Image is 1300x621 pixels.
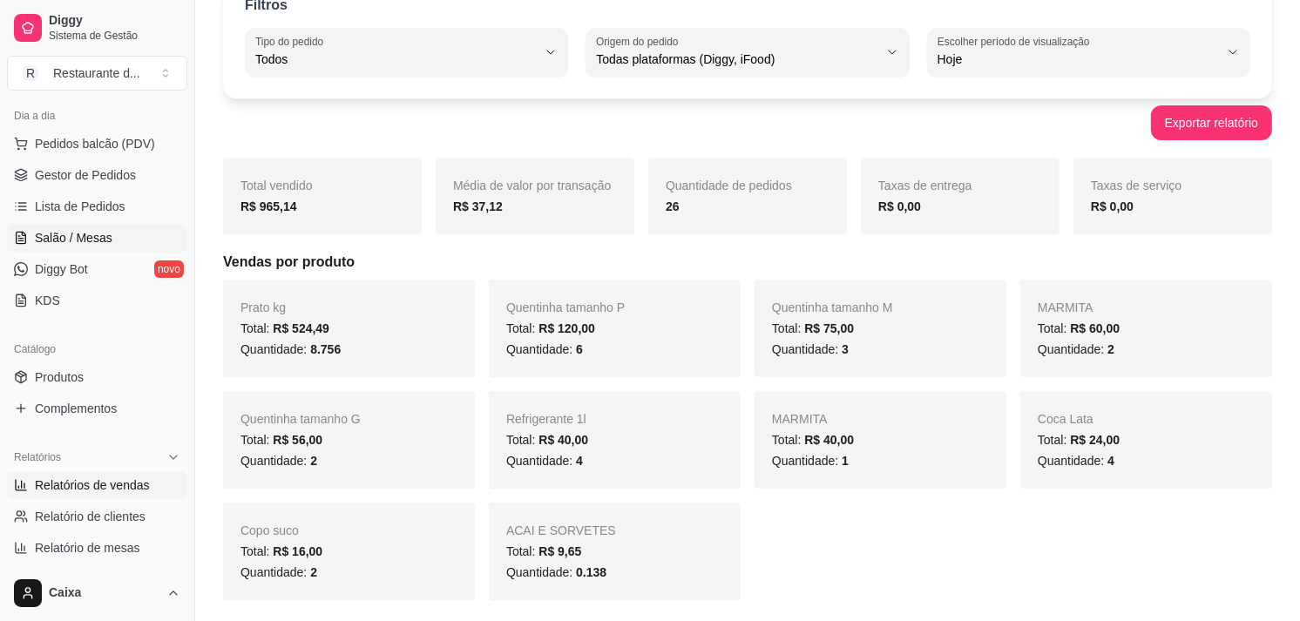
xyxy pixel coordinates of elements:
label: Escolher período de visualização [938,34,1095,49]
strong: 26 [666,199,680,213]
span: Complementos [35,400,117,417]
span: R$ 75,00 [804,321,854,335]
span: Total vendido [240,179,313,192]
span: Quentinha tamanho G [240,412,361,426]
span: 0.138 [576,565,606,579]
span: Pedidos balcão (PDV) [35,135,155,152]
a: Produtos [7,363,187,391]
span: Copo suco [240,523,299,537]
span: R$ 24,00 [1070,433,1120,447]
span: R$ 524,49 [273,321,329,335]
span: R$ 40,00 [804,433,854,447]
span: Gestor de Pedidos [35,166,136,184]
span: Total: [772,321,854,335]
strong: R$ 37,12 [453,199,503,213]
div: Restaurante d ... [53,64,140,82]
span: Total: [1038,321,1120,335]
span: Total: [240,321,329,335]
span: MARMITA [1038,300,1093,314]
span: R$ 16,00 [273,544,322,558]
span: Quantidade: [240,565,317,579]
span: Quentinha tamanho M [772,300,893,314]
span: Hoje [938,51,1219,68]
span: Taxas de serviço [1091,179,1182,192]
span: R$ 40,00 [538,433,588,447]
div: Catálogo [7,335,187,363]
button: Pedidos balcão (PDV) [7,130,187,158]
span: Quentinha tamanho P [506,300,625,314]
span: Quantidade: [506,342,583,356]
span: R [22,64,39,82]
span: 8.756 [310,342,341,356]
a: Diggy Botnovo [7,255,187,283]
strong: R$ 0,00 [878,199,921,213]
span: R$ 60,00 [1070,321,1120,335]
span: R$ 56,00 [273,433,322,447]
button: Origem do pedidoTodas plataformas (Diggy, iFood) [586,28,909,77]
button: Tipo do pedidoTodos [245,28,568,77]
a: KDS [7,287,187,314]
span: 1 [842,454,849,468]
span: Quantidade: [772,454,849,468]
a: Relatório de clientes [7,503,187,530]
span: Relatório de clientes [35,508,146,525]
span: 4 [576,454,583,468]
span: 2 [1107,342,1114,356]
a: Relatório de mesas [7,534,187,562]
h5: Vendas por produto [223,252,1272,273]
span: Refrigerante 1l [506,412,586,426]
span: Total: [240,433,322,447]
label: Tipo do pedido [255,34,329,49]
a: Relatórios de vendas [7,471,187,499]
a: DiggySistema de Gestão [7,7,187,49]
span: 2 [310,454,317,468]
span: Média de valor por transação [453,179,611,192]
button: Select a team [7,56,187,91]
span: Caixa [49,585,159,601]
span: Total: [506,544,581,558]
span: Quantidade: [240,454,317,468]
span: Taxas de entrega [878,179,972,192]
span: Salão / Mesas [35,229,112,246]
strong: R$ 0,00 [1091,199,1134,213]
span: Quantidade: [1038,342,1114,356]
strong: R$ 965,14 [240,199,297,213]
span: Relatório de mesas [35,539,140,557]
span: Diggy Bot [35,260,88,278]
a: Lista de Pedidos [7,192,187,220]
span: Todas plataformas (Diggy, iFood) [596,51,877,68]
span: Quantidade: [772,342,849,356]
span: Prato kg [240,300,286,314]
a: Complementos [7,395,187,422]
span: 3 [842,342,849,356]
span: ACAI E SORVETES [506,523,616,537]
span: Sistema de Gestão [49,29,180,43]
span: Produtos [35,368,84,386]
span: R$ 9,65 [538,544,581,558]
label: Origem do pedido [596,34,684,49]
div: Dia a dia [7,102,187,130]
span: Lista de Pedidos [35,198,125,215]
span: Todos [255,51,537,68]
button: Escolher período de visualizaçãoHoje [927,28,1250,77]
a: Salão / Mesas [7,224,187,252]
span: Total: [1038,433,1120,447]
span: Coca Lata [1038,412,1093,426]
button: Exportar relatório [1151,105,1272,140]
span: Diggy [49,13,180,29]
span: Relatórios de vendas [35,476,150,494]
span: Total: [772,433,854,447]
span: Quantidade: [240,342,341,356]
span: KDS [35,292,60,309]
span: Total: [506,321,595,335]
span: MARMITA [772,412,828,426]
span: R$ 120,00 [538,321,595,335]
span: Quantidade: [1038,454,1114,468]
span: Quantidade: [506,454,583,468]
button: Caixa [7,572,187,614]
span: 6 [576,342,583,356]
span: 4 [1107,454,1114,468]
span: Total: [240,544,322,558]
span: Relatórios [14,450,61,464]
span: 2 [310,565,317,579]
